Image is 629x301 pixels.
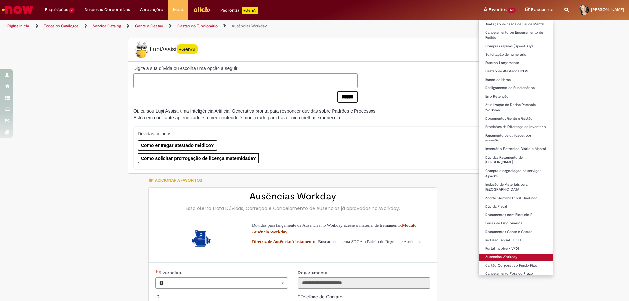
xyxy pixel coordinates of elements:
a: Inclusão Social - PCD [479,237,553,244]
label: Digite a sua dúvida ou escolha uma opção a seguir [133,65,358,72]
a: Cancelamento ou Encerramento de Pedido [479,29,553,41]
button: Como solicitar prorrogação de licença maternidade? [138,153,259,163]
button: Favorecido, Visualizar este registro [156,278,167,288]
h2: Ausências Workday [155,191,430,202]
img: Ausências Workday [191,228,212,249]
p: +GenAi [242,7,258,14]
span: Despesas Corporativas [85,7,130,13]
a: Dúvida Fiscal [479,203,553,210]
a: Página inicial [7,23,30,28]
span: Rascunhos [531,7,555,13]
button: Como entregar atestado médico? [138,140,217,151]
a: Erro Retenção [479,93,553,100]
div: Padroniza [220,7,258,14]
img: ServiceNow [1,3,34,16]
a: Acerto Contábil Fabril - Inclusão [479,195,553,202]
span: Telefone de Contato [301,294,344,300]
a: Portal Invoice - VF01 [479,245,553,252]
span: Obrigatório Preenchido [298,294,301,297]
div: Essa oferta trata Dúvidas, Correção e Cancelamento de Ausências já aprovadas no Workday. [155,205,430,212]
a: Todos os Catálogos [44,23,79,28]
label: Somente leitura - Departamento [298,269,329,276]
span: Somente leitura - Departamento [298,270,329,275]
img: click_logo_yellow_360x200.png [193,5,211,14]
span: Adicionar a Favoritos [155,178,202,183]
a: Rascunhos [525,7,555,13]
a: Módulo Ausência Workday [252,223,416,234]
span: [PERSON_NAME] [591,7,624,12]
a: Estorno Lançamento [479,59,553,66]
a: Inventário Eletrônico Diário e Mensal [479,145,553,153]
a: Documentos Gente e Gestão [479,115,553,122]
div: LupiLupiAssist+GenAI [128,38,501,62]
ul: Favoritos [478,20,553,275]
span: Favoritos [489,7,507,13]
a: Ausências Workday [232,23,267,28]
label: Somente leitura - ID [155,293,161,300]
img: Lupi [133,42,150,58]
a: Diretriz de Ausência/Afastamento [252,239,315,244]
a: Cartão Corporativo Fundo Fixo [479,262,553,269]
span: Requisições [45,7,68,13]
input: Departamento [298,277,430,289]
a: Gente e Gestão [135,23,163,28]
button: Adicionar a Favoritos [148,174,206,187]
span: Aprovações [140,7,163,13]
a: Pagamento de utilidades por exceção [479,132,553,144]
span: 60 [508,8,516,13]
span: LupiAssist [133,42,198,58]
a: Atualização de Dados Pessoais | Workday [479,102,553,114]
a: Compra e negociação de serviços - 8 packs [479,167,553,179]
a: Solicitação de numerário [479,51,553,58]
a: Banco de Horas [479,76,553,84]
p: Dúvidas comuns: [138,130,483,137]
a: Limpar campo Favorecido [167,278,288,288]
a: Documentos Gente e Gestão [479,228,553,235]
span: Dúvidas para lançamento de Ausências no Workday acesse o material de treinamento: [252,223,416,234]
a: Gestão do Funcionário [177,23,218,28]
a: Dúvidas Pagamento de [PERSON_NAME] [479,154,553,166]
a: Inclusão de Materiais para [GEOGRAPHIC_DATA] [479,181,553,193]
a: Documentos com Bloqueio R [479,211,553,218]
div: Oi, eu sou Lupi Assist, uma Inteligência Artificial Generativa pronta para responder dúvidas sobr... [133,108,377,121]
a: Compras rápidas (Speed Buy) [479,43,553,50]
a: Provisões de Diferença de Inventário [479,123,553,131]
a: Service Catalog [93,23,121,28]
a: Ausências Workday [479,254,553,261]
span: – Buscar no sistema SDCA o Padrão de Regras de Ausência. [252,239,421,244]
a: Gestão de Afastados INSS [479,68,553,75]
span: More [173,7,183,13]
a: Avaliação de casos de Saúde Mental [479,21,553,28]
span: +GenAI [177,44,198,54]
a: Desligamento de Funcionários [479,85,553,92]
span: Necessários - Favorecido [158,270,182,275]
span: 7 [69,8,75,13]
span: Necessários [155,270,158,273]
a: Férias de Funcionários [479,220,553,227]
ul: Trilhas de página [5,20,414,32]
a: Cancelamento Fora do Prazo [479,270,553,277]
